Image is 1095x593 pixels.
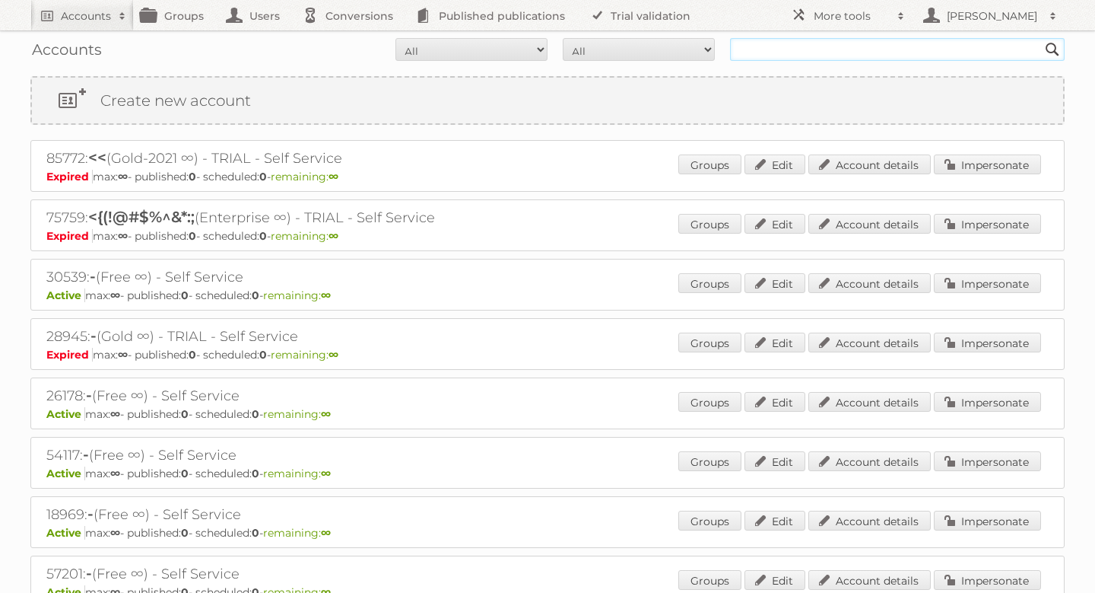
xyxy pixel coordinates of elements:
strong: 0 [252,407,259,421]
h2: 30539: (Free ∞) - Self Service [46,267,579,287]
a: Edit [744,451,805,471]
h2: 57201: (Free ∞) - Self Service [46,564,579,584]
strong: ∞ [321,289,331,302]
a: Edit [744,333,805,352]
h2: Accounts [61,8,111,24]
span: remaining: [271,170,338,183]
a: Edit [744,155,805,174]
strong: ∞ [321,407,331,421]
p: max: - published: - scheduled: - [46,407,1049,421]
strong: ∞ [118,170,128,183]
span: <{(!@#$%^&*:; [88,208,195,226]
span: remaining: [263,407,331,421]
a: Edit [744,570,805,590]
strong: 0 [189,348,196,362]
strong: 0 [252,526,259,540]
h2: More tools [814,8,890,24]
strong: ∞ [110,289,120,302]
a: Impersonate [934,451,1041,471]
h2: 75759: (Enterprise ∞) - TRIAL - Self Service [46,208,579,228]
span: << [88,148,106,167]
span: Expired [46,170,93,183]
h2: 85772: (Gold-2021 ∞) - TRIAL - Self Service [46,148,579,168]
span: - [90,327,97,345]
p: max: - published: - scheduled: - [46,229,1049,243]
span: Active [46,467,85,480]
a: Groups [678,214,741,234]
span: Active [46,526,85,540]
strong: 0 [252,289,259,302]
p: max: - published: - scheduled: - [46,348,1049,362]
strong: 0 [189,229,196,243]
strong: 0 [259,170,267,183]
a: Edit [744,392,805,412]
a: Account details [808,333,931,352]
a: Groups [678,570,741,590]
strong: ∞ [321,467,331,480]
input: Search [1041,38,1064,61]
a: Impersonate [934,214,1041,234]
p: max: - published: - scheduled: - [46,526,1049,540]
a: Account details [808,392,931,412]
span: remaining: [263,526,331,540]
a: Account details [808,273,931,293]
strong: 0 [259,229,267,243]
span: Expired [46,229,93,243]
a: Create new account [32,78,1063,123]
span: remaining: [271,229,338,243]
strong: 0 [181,289,189,302]
p: max: - published: - scheduled: - [46,170,1049,183]
strong: 0 [181,407,189,421]
strong: ∞ [110,467,120,480]
h2: [PERSON_NAME] [943,8,1042,24]
strong: 0 [189,170,196,183]
strong: 0 [252,467,259,480]
span: remaining: [263,289,331,302]
span: Expired [46,348,93,362]
a: Groups [678,333,741,352]
strong: ∞ [110,526,120,540]
a: Impersonate [934,392,1041,412]
a: Impersonate [934,273,1041,293]
h2: 18969: (Free ∞) - Self Service [46,505,579,524]
span: - [86,564,92,582]
a: Account details [808,214,931,234]
strong: ∞ [110,407,120,421]
a: Groups [678,155,741,174]
strong: ∞ [328,229,338,243]
a: Impersonate [934,511,1041,531]
span: remaining: [263,467,331,480]
p: max: - published: - scheduled: - [46,289,1049,302]
a: Account details [808,155,931,174]
a: Account details [808,570,931,590]
a: Groups [678,273,741,293]
p: max: - published: - scheduled: - [46,467,1049,480]
span: remaining: [271,348,338,362]
a: Groups [678,511,741,531]
a: Impersonate [934,333,1041,352]
strong: 0 [181,526,189,540]
strong: 0 [259,348,267,362]
a: Edit [744,273,805,293]
a: Account details [808,451,931,471]
span: Active [46,289,85,302]
a: Edit [744,214,805,234]
span: - [87,505,94,523]
h2: 54117: (Free ∞) - Self Service [46,445,579,465]
span: - [86,386,92,404]
a: Impersonate [934,570,1041,590]
a: Groups [678,392,741,412]
a: Impersonate [934,155,1041,174]
strong: ∞ [328,348,338,362]
strong: ∞ [118,229,128,243]
strong: ∞ [118,348,128,362]
a: Edit [744,511,805,531]
span: - [83,445,89,464]
h2: 26178: (Free ∞) - Self Service [46,386,579,406]
strong: ∞ [321,526,331,540]
h2: 28945: (Gold ∞) - TRIAL - Self Service [46,327,579,346]
a: Groups [678,451,741,471]
span: - [90,267,96,285]
strong: 0 [181,467,189,480]
strong: ∞ [328,170,338,183]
